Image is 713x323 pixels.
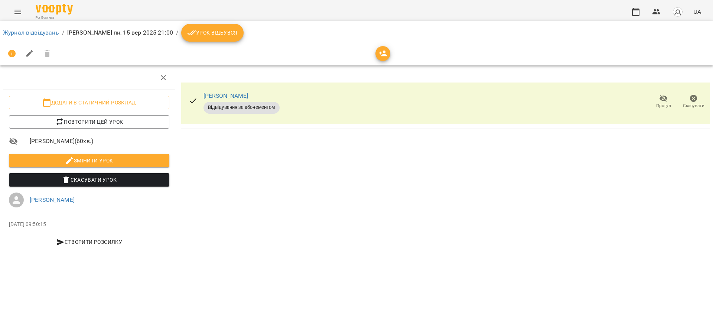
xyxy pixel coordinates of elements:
[693,8,701,16] span: UA
[648,91,678,112] button: Прогул
[673,7,683,17] img: avatar_s.png
[62,28,64,37] li: /
[3,24,710,42] nav: breadcrumb
[30,196,75,203] a: [PERSON_NAME]
[30,137,169,146] span: [PERSON_NAME] ( 60 хв. )
[15,156,163,165] span: Змінити урок
[690,5,704,19] button: UA
[9,235,169,249] button: Створити розсилку
[9,96,169,109] button: Додати в статичний розклад
[67,28,173,37] p: [PERSON_NAME] пн, 15 вер 2025 21:00
[683,103,704,109] span: Скасувати
[9,3,27,21] button: Menu
[181,24,244,42] button: Урок відбувся
[9,115,169,129] button: Повторити цей урок
[656,103,671,109] span: Прогул
[176,28,178,37] li: /
[204,104,280,111] span: Відвідування за абонементом
[204,92,248,99] a: [PERSON_NAME]
[187,28,238,37] span: Урок відбувся
[3,29,59,36] a: Журнал відвідувань
[9,154,169,167] button: Змінити урок
[36,15,73,20] span: For Business
[9,221,169,228] p: [DATE] 09:50:15
[678,91,709,112] button: Скасувати
[15,175,163,184] span: Скасувати Урок
[9,173,169,187] button: Скасувати Урок
[12,238,166,246] span: Створити розсилку
[36,4,73,14] img: Voopty Logo
[15,117,163,126] span: Повторити цей урок
[15,98,163,107] span: Додати в статичний розклад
